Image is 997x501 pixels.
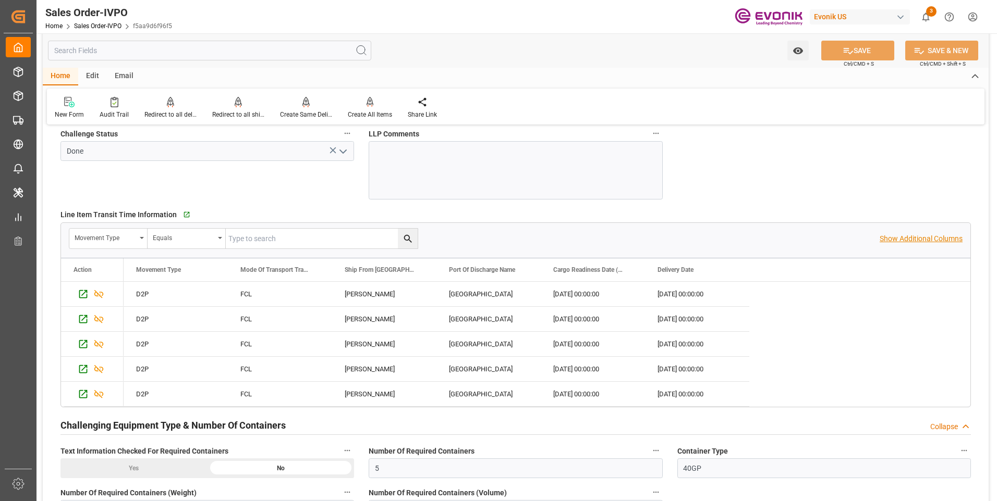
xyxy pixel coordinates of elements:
[905,41,978,60] button: SAVE & NEW
[920,60,966,68] span: Ctrl/CMD + Shift + S
[228,307,332,331] div: FCL
[332,357,436,381] div: [PERSON_NAME]
[61,357,124,382] div: Press SPACE to select this row.
[43,68,78,85] div: Home
[45,22,63,30] a: Home
[821,41,894,60] button: SAVE
[880,233,963,244] p: Show Additional Columns
[55,110,84,119] div: New Form
[60,129,118,140] span: Challenge Status
[541,282,645,306] div: [DATE] 00:00:00
[649,127,663,140] button: LLP Comments
[226,229,418,248] input: Type to search
[61,382,124,407] div: Press SPACE to select this row.
[332,382,436,406] div: [PERSON_NAME]
[541,332,645,356] div: [DATE] 00:00:00
[228,382,332,406] div: FCL
[436,332,541,356] div: [GEOGRAPHIC_DATA]
[69,229,148,248] button: open menu
[280,110,332,119] div: Create Same Delivery Date
[228,357,332,381] div: FCL
[436,307,541,331] div: [GEOGRAPHIC_DATA]
[60,487,197,498] span: Number Of Required Containers (Weight)
[645,307,749,331] div: [DATE] 00:00:00
[61,282,124,307] div: Press SPACE to select this row.
[144,110,197,119] div: Redirect to all deliveries
[436,282,541,306] div: [GEOGRAPHIC_DATA]
[124,307,749,332] div: Press SPACE to select this row.
[74,22,121,30] a: Sales Order-IVPO
[48,41,371,60] input: Search Fields
[61,332,124,357] div: Press SPACE to select this row.
[124,382,228,406] div: D2P
[810,7,914,27] button: Evonik US
[124,282,228,306] div: D2P
[787,41,809,60] button: open menu
[60,446,228,457] span: Text Information Checked For Required Containers
[124,332,228,356] div: D2P
[436,357,541,381] div: [GEOGRAPHIC_DATA]
[61,307,124,332] div: Press SPACE to select this row.
[844,60,874,68] span: Ctrl/CMD + S
[332,332,436,356] div: [PERSON_NAME]
[369,446,475,457] span: Number Of Required Containers
[124,382,749,407] div: Press SPACE to select this row.
[645,357,749,381] div: [DATE] 00:00:00
[332,307,436,331] div: [PERSON_NAME]
[541,357,645,381] div: [DATE] 00:00:00
[341,444,354,457] button: Text Information Checked For Required Containers
[208,458,355,478] div: No
[78,68,107,85] div: Edit
[332,282,436,306] div: [PERSON_NAME]
[240,266,310,273] span: Mode Of Transport Translation
[75,231,136,243] div: Movement Type
[136,266,181,273] span: Movement Type
[348,110,392,119] div: Create All Items
[541,382,645,406] div: [DATE] 00:00:00
[436,382,541,406] div: [GEOGRAPHIC_DATA]
[74,266,92,273] div: Action
[926,6,937,17] span: 3
[658,266,694,273] span: Delivery Date
[228,332,332,356] div: FCL
[735,8,803,26] img: Evonik-brand-mark-Deep-Purple-RGB.jpeg_1700498283.jpeg
[148,229,226,248] button: open menu
[60,209,177,220] span: Line Item Transit Time Information
[645,382,749,406] div: [DATE] 00:00:00
[449,266,515,273] span: Port Of Discharge Name
[408,110,437,119] div: Share Link
[649,485,663,499] button: Number Of Required Containers (Volume)
[938,5,961,29] button: Help Center
[369,129,419,140] span: LLP Comments
[124,357,749,382] div: Press SPACE to select this row.
[645,282,749,306] div: [DATE] 00:00:00
[335,143,350,159] button: open menu
[914,5,938,29] button: show 3 new notifications
[341,485,354,499] button: Number Of Required Containers (Weight)
[398,229,418,248] button: search button
[345,266,415,273] span: Ship From [GEOGRAPHIC_DATA]
[369,487,507,498] span: Number Of Required Containers (Volume)
[100,110,129,119] div: Audit Trail
[541,307,645,331] div: [DATE] 00:00:00
[124,282,749,307] div: Press SPACE to select this row.
[153,231,214,243] div: Equals
[124,332,749,357] div: Press SPACE to select this row.
[107,68,141,85] div: Email
[60,418,286,432] h2: Challenging Equipment Type & Number Of Containers
[810,9,910,24] div: Evonik US
[124,357,228,381] div: D2P
[677,446,728,457] span: Container Type
[341,127,354,140] button: Challenge Status
[45,5,172,20] div: Sales Order-IVPO
[930,421,958,432] div: Collapse
[60,458,208,478] div: Yes
[553,266,623,273] span: Cargo Readiness Date (Shipping Date)
[228,282,332,306] div: FCL
[957,444,971,457] button: Container Type
[645,332,749,356] div: [DATE] 00:00:00
[124,307,228,331] div: D2P
[649,444,663,457] button: Number Of Required Containers
[212,110,264,119] div: Redirect to all shipments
